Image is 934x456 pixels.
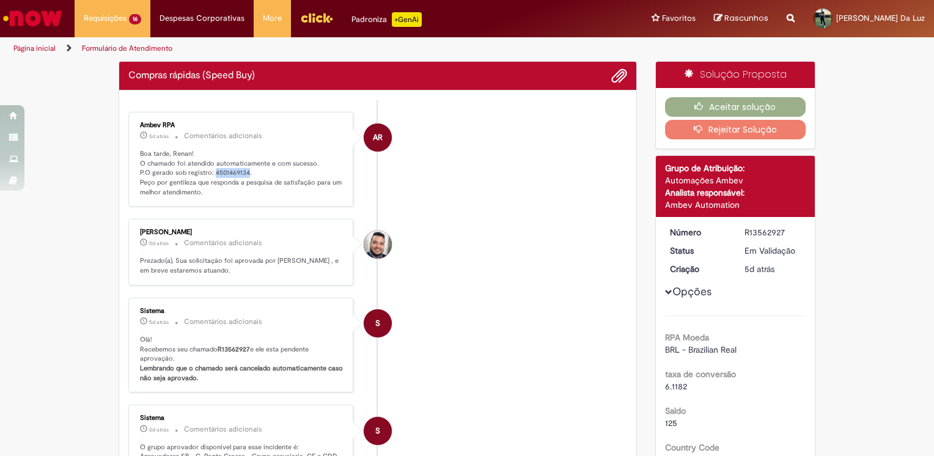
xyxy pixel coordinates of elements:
small: Comentários adicionais [184,317,262,327]
time: 24/09/2025 13:00:18 [149,426,169,433]
div: Thiago Da Silva Takaoka [364,230,392,259]
ul: Trilhas de página [9,37,614,60]
b: Country Code [665,442,719,453]
b: R13562927 [218,345,250,354]
time: 24/09/2025 13:00:10 [745,263,774,274]
div: Ambev Automation [665,199,806,211]
small: Comentários adicionais [184,131,262,141]
div: R13562927 [745,226,801,238]
time: 24/09/2025 13:00:21 [149,318,169,326]
span: S [375,309,380,338]
div: Em Validação [745,245,801,257]
small: Comentários adicionais [184,238,262,248]
span: 6.1182 [665,381,687,392]
span: Favoritos [662,12,696,24]
span: [PERSON_NAME] Da Luz [836,13,925,23]
time: 24/09/2025 13:48:39 [149,133,169,140]
p: Olá! Recebemos seu chamado e ele esta pendente aprovação. [140,335,344,383]
div: Analista responsável: [665,186,806,199]
span: Despesas Corporativas [160,12,245,24]
span: More [263,12,282,24]
p: Prezado(a), Sua solicitação foi aprovada por [PERSON_NAME] , e em breve estaremos atuando. [140,256,344,275]
span: 5d atrás [149,318,169,326]
a: Página inicial [13,43,56,53]
span: 5d atrás [149,133,169,140]
div: Automações Ambev [665,174,806,186]
dt: Número [661,226,736,238]
div: Ambev RPA [364,123,392,152]
div: Grupo de Atribuição: [665,162,806,174]
button: Adicionar anexos [611,68,627,84]
div: Sistema [140,307,344,315]
span: 16 [129,14,141,24]
div: System [364,309,392,337]
p: +GenAi [392,12,422,27]
b: RPA Moeda [665,332,709,343]
button: Aceitar solução [665,97,806,117]
div: Padroniza [351,12,422,27]
span: Rascunhos [724,12,768,24]
small: Comentários adicionais [184,424,262,435]
time: 24/09/2025 13:31:57 [149,240,169,247]
div: 24/09/2025 13:00:10 [745,263,801,275]
span: 125 [665,417,677,428]
dt: Criação [661,263,736,275]
span: BRL - Brazilian Real [665,344,737,355]
span: AR [373,123,383,152]
dt: Status [661,245,736,257]
span: Requisições [84,12,127,24]
div: Solução Proposta [656,62,815,88]
span: S [375,416,380,446]
img: click_logo_yellow_360x200.png [300,9,333,27]
a: Formulário de Atendimento [82,43,172,53]
h2: Compras rápidas (Speed Buy) Histórico de tíquete [128,70,255,81]
b: taxa de conversão [665,369,736,380]
div: [PERSON_NAME] [140,229,344,236]
img: ServiceNow [1,6,64,31]
div: System [364,417,392,445]
a: Rascunhos [714,13,768,24]
span: 5d atrás [149,426,169,433]
b: Lembrando que o chamado será cancelado automaticamente caso não seja aprovado. [140,364,345,383]
span: 5d atrás [745,263,774,274]
b: Saldo [665,405,686,416]
div: Ambev RPA [140,122,344,129]
button: Rejeitar Solução [665,120,806,139]
span: 5d atrás [149,240,169,247]
div: Sistema [140,414,344,422]
p: Boa tarde, Renan! O chamado foi atendido automaticamente e com sucesso. P.O gerado sob registro: ... [140,149,344,197]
